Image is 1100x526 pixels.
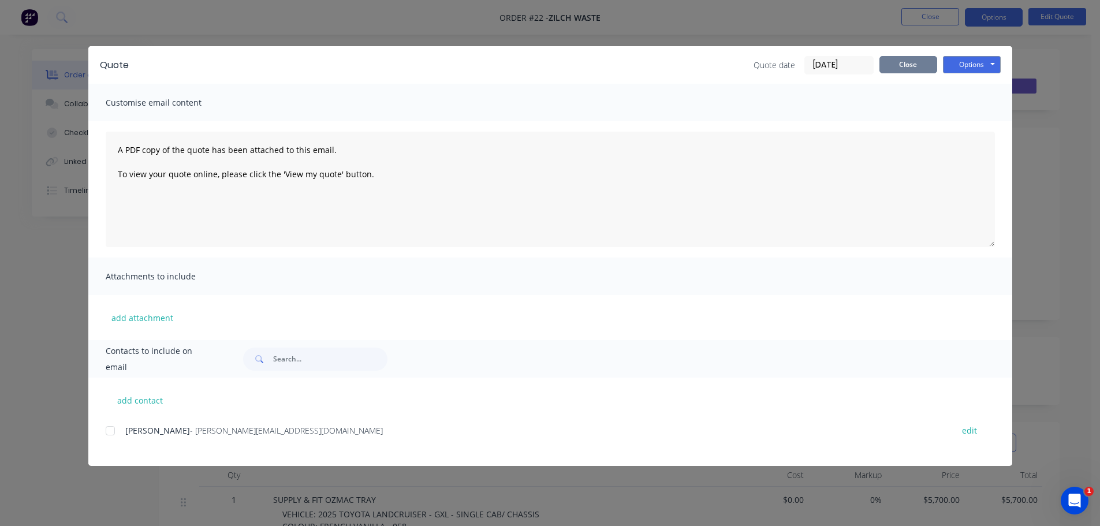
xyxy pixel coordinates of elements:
button: Close [879,56,937,73]
span: Customise email content [106,95,233,111]
span: Contacts to include on email [106,343,215,375]
button: add contact [106,391,175,409]
button: add attachment [106,309,179,326]
input: Search... [273,348,387,371]
textarea: A PDF copy of the quote has been attached to this email. To view your quote online, please click ... [106,132,995,247]
span: 1 [1084,487,1094,496]
button: edit [955,423,984,438]
button: Options [943,56,1001,73]
span: Quote date [754,59,795,71]
div: Quote [100,58,129,72]
span: - [PERSON_NAME][EMAIL_ADDRESS][DOMAIN_NAME] [190,425,383,436]
span: [PERSON_NAME] [125,425,190,436]
span: Attachments to include [106,268,233,285]
iframe: Intercom live chat [1061,487,1088,514]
